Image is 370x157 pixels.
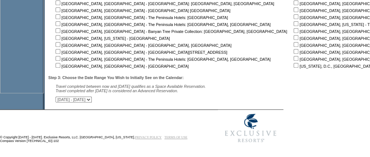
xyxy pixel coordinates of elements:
[48,75,184,80] b: Step 3: Choose the Date Range You Wish to Initially See on the Calendar:
[54,64,189,68] nobr: [GEOGRAPHIC_DATA], [GEOGRAPHIC_DATA] - [GEOGRAPHIC_DATA]
[56,84,206,89] span: Travel completed between now and [DATE] qualifies as a Space Available Reservation.
[54,36,170,41] nobr: [GEOGRAPHIC_DATA], [US_STATE] - [GEOGRAPHIC_DATA]
[54,8,230,13] nobr: [GEOGRAPHIC_DATA], [GEOGRAPHIC_DATA] - [GEOGRAPHIC_DATA] [GEOGRAPHIC_DATA]
[54,15,228,20] nobr: [GEOGRAPHIC_DATA], [GEOGRAPHIC_DATA] - The Peninsula Hotels: [GEOGRAPHIC_DATA]
[165,135,188,139] a: TERMS OF USE
[54,50,227,55] nobr: [GEOGRAPHIC_DATA], [GEOGRAPHIC_DATA] - [GEOGRAPHIC_DATA][STREET_ADDRESS]
[135,135,162,139] a: PRIVACY POLICY
[54,57,271,61] nobr: [GEOGRAPHIC_DATA], [GEOGRAPHIC_DATA] - The Peninsula Hotels: [GEOGRAPHIC_DATA], [GEOGRAPHIC_DATA]
[54,1,274,6] nobr: [GEOGRAPHIC_DATA], [GEOGRAPHIC_DATA] - [GEOGRAPHIC_DATA]: [GEOGRAPHIC_DATA], [GEOGRAPHIC_DATA]
[56,89,178,93] nobr: Travel completed after [DATE] is considered an Advanced Reservation.
[54,43,231,48] nobr: [GEOGRAPHIC_DATA], [GEOGRAPHIC_DATA] - [GEOGRAPHIC_DATA], [GEOGRAPHIC_DATA]
[95,97,113,103] input: Submit
[54,29,287,34] nobr: [GEOGRAPHIC_DATA], [GEOGRAPHIC_DATA] - Banyan Tree Private Collection: [GEOGRAPHIC_DATA], [GEOGRA...
[54,22,271,27] nobr: [GEOGRAPHIC_DATA], [GEOGRAPHIC_DATA] - The Peninsula Hotels: [GEOGRAPHIC_DATA], [GEOGRAPHIC_DATA]
[218,110,283,146] img: Exclusive Resorts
